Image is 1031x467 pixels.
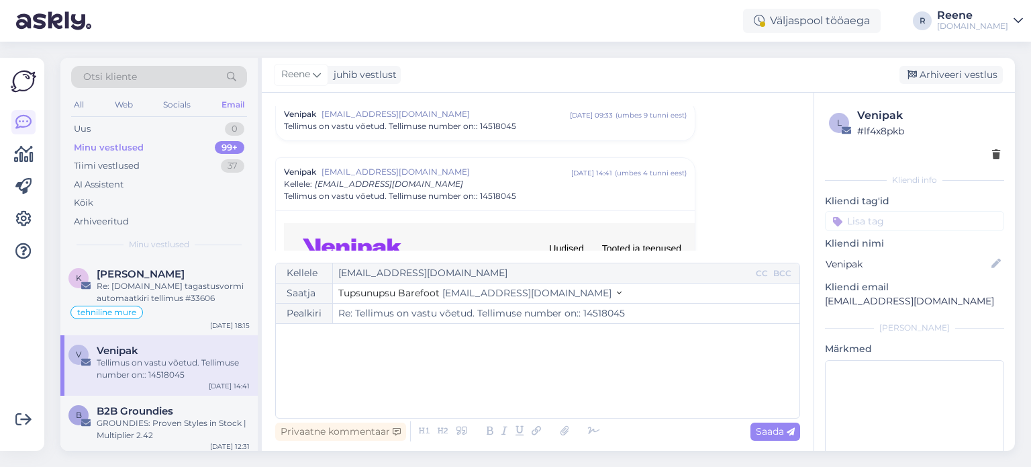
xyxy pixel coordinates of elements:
input: Lisa nimi [826,257,989,271]
div: Reene [937,10,1008,21]
div: Saatja [276,284,333,303]
div: [DATE] 09:33 [570,110,613,120]
span: B [76,410,82,420]
div: Minu vestlused [74,141,144,155]
div: All [71,96,87,114]
div: Arhiveeri vestlus [899,66,1003,84]
div: AI Assistent [74,178,124,192]
span: Venipak [284,166,316,178]
a: Uudised [549,243,583,254]
div: [DATE] 14:41 [209,381,250,391]
span: Tellimus on vastu võetud. Tellimuse number on:: 14518045 [284,120,516,132]
div: 99+ [215,141,244,155]
div: # lf4x8pkb [857,124,1000,138]
div: [DATE] 18:15 [210,321,250,331]
div: Arhiveeritud [74,215,129,228]
span: [EMAIL_ADDRESS][DOMAIN_NAME] [442,287,611,299]
img: Askly Logo [11,69,36,94]
span: Kadri Heinväli [97,268,185,280]
div: R [913,11,932,30]
div: BCC [771,267,794,280]
div: Uus [74,122,91,136]
span: [EMAIL_ADDRESS][DOMAIN_NAME] [322,166,571,178]
div: [DOMAIN_NAME] [937,21,1008,32]
div: [DATE] 12:31 [210,441,250,452]
span: V [76,349,81,359]
p: Kliendi nimi [825,237,1004,251]
span: Otsi kliente [83,70,137,84]
p: Kliendi email [825,280,1004,294]
div: Venipak [857,108,1000,124]
input: Recepient... [333,263,753,283]
div: GROUNDIES: Proven Styles in Stock | Multiplier 2.42 [97,417,250,441]
div: Re: [DOMAIN_NAME] tagastusvormi automaatkiri tellimus #33606 [97,280,250,304]
div: Tiimi vestlused [74,159,140,173]
span: Venipak [97,345,138,357]
a: Tooted ja teenused [602,243,681,254]
button: Tupsunupsu Barefoot [EMAIL_ADDRESS][DOMAIN_NAME] [338,286,622,300]
span: Kellele : [284,179,312,189]
span: Saada [756,425,795,437]
div: juhib vestlust [328,68,397,82]
div: [DATE] 14:41 [571,168,612,178]
span: [EMAIL_ADDRESS][DOMAIN_NAME] [322,108,570,120]
img: f71f2c15-fc23-fe97-d879-1897c5b82def.png [303,239,401,257]
input: Lisa tag [825,211,1004,231]
input: Write subject here... [333,304,799,323]
div: Privaatne kommentaar [275,423,406,441]
div: Web [112,96,136,114]
p: Kliendi tag'id [825,194,1004,208]
span: B2B Groundies [97,405,173,417]
div: Email [219,96,247,114]
span: Reene [281,67,310,82]
span: Tellimus on vastu võetud. Tellimuse number on:: 14518045 [284,190,516,202]
span: Tupsunupsu Barefoot [338,287,440,299]
span: Minu vestlused [129,239,189,251]
div: Väljaspool tööaega [743,9,881,33]
div: ( umbes 9 tunni eest ) [616,110,687,120]
div: Kliendi info [825,174,1004,186]
div: Socials [160,96,193,114]
span: [EMAIL_ADDRESS][DOMAIN_NAME] [315,179,463,189]
div: 0 [225,122,244,136]
div: CC [753,267,771,280]
span: tehniline mure [77,308,136,316]
div: Kõik [74,196,93,210]
span: Venipak [284,108,316,120]
div: 37 [221,159,244,173]
a: Reene[DOMAIN_NAME] [937,10,1023,32]
div: ( umbes 4 tunni eest ) [615,168,687,178]
div: Tellimus on vastu võetud. Tellimuse number on:: 14518045 [97,357,250,381]
div: Pealkiri [276,304,333,323]
span: l [837,118,842,128]
div: Kellele [276,263,333,283]
p: Märkmed [825,342,1004,356]
p: [EMAIL_ADDRESS][DOMAIN_NAME] [825,294,1004,308]
span: K [76,273,82,283]
div: [PERSON_NAME] [825,322,1004,334]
